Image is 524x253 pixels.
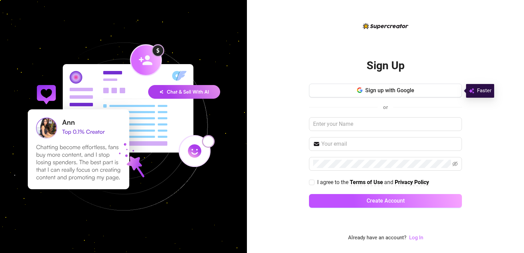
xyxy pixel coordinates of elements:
a: Log In [409,234,423,242]
span: Create Account [367,197,405,204]
img: logo-BBDzfeDw.svg [363,23,408,29]
span: and [384,179,395,185]
span: eye-invisible [452,161,458,167]
span: Faster [477,87,491,95]
input: Your email [321,140,458,148]
button: Create Account [309,194,462,208]
img: signup-background-D0MIrEPF.svg [5,8,242,245]
span: I agree to the [317,179,350,185]
a: Terms of Use [350,179,383,186]
h2: Sign Up [367,59,405,73]
a: Privacy Policy [395,179,429,186]
a: Log In [409,234,423,241]
span: Sign up with Google [365,87,414,94]
input: Enter your Name [309,117,462,131]
img: svg%3e [469,87,474,95]
button: Sign up with Google [309,84,462,97]
span: Already have an account? [348,234,406,242]
span: or [383,104,388,110]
